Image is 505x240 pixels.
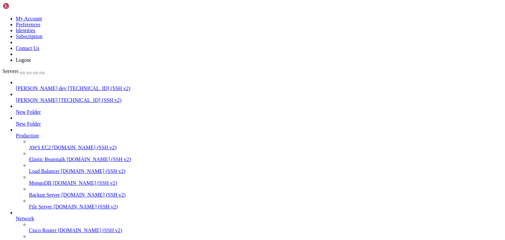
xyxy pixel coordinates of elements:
[29,222,502,233] li: Cisco Router [DOMAIN_NAME] (SSH v2)
[59,97,121,103] span: [TECHNICAL_ID] (SSH v2)
[16,109,502,115] a: New Folder
[29,168,502,174] a: Load Balancer [DOMAIN_NAME] (SSH v2)
[61,168,126,174] span: [DOMAIN_NAME] (SSH v2)
[29,204,502,210] a: File Server [DOMAIN_NAME] (SSH v2)
[29,180,502,186] a: MongoDB [DOMAIN_NAME] (SSH v2)
[29,186,502,198] li: Backup Server [DOMAIN_NAME] (SSH v2)
[52,145,117,150] span: [DOMAIN_NAME] (SSH v2)
[16,80,502,91] li: [PERSON_NAME] dev [TECHNICAL_ID] (SSH v2)
[29,228,502,233] a: Cisco Router [DOMAIN_NAME] (SSH v2)
[29,168,60,174] span: Load Balancer
[16,34,42,39] a: Subscription
[29,192,60,198] span: Backup Server
[16,103,502,115] li: New Folder
[16,216,502,222] a: Network
[29,198,502,210] li: File Server [DOMAIN_NAME] (SSH v2)
[16,115,502,127] li: New Folder
[53,180,117,186] span: [DOMAIN_NAME] (SSH v2)
[16,16,42,21] a: My Account
[16,121,502,127] a: New Folder
[16,28,36,33] a: Identities
[16,109,41,115] span: New Folder
[16,133,502,139] a: Production
[16,45,39,51] a: Contact Us
[16,133,39,138] span: Production
[29,145,502,151] a: AWS EC2 [DOMAIN_NAME] (SSH v2)
[54,204,118,209] span: [DOMAIN_NAME] (SSH v2)
[16,85,66,91] span: [PERSON_NAME] dev
[16,97,502,103] a: [PERSON_NAME] [TECHNICAL_ID] (SSH v2)
[29,139,502,151] li: AWS EC2 [DOMAIN_NAME] (SSH v2)
[29,162,502,174] li: Load Balancer [DOMAIN_NAME] (SSH v2)
[16,57,31,63] a: Logout
[16,22,40,27] a: Preferences
[16,97,58,103] span: [PERSON_NAME]
[29,145,51,150] span: AWS EC2
[29,156,502,162] a: Elastic Beanstalk [DOMAIN_NAME] (SSH v2)
[16,91,502,103] li: [PERSON_NAME] [TECHNICAL_ID] (SSH v2)
[29,151,502,162] li: Elastic Beanstalk [DOMAIN_NAME] (SSH v2)
[29,204,52,209] span: File Server
[16,216,34,221] span: Network
[29,174,502,186] li: MongoDB [DOMAIN_NAME] (SSH v2)
[67,156,131,162] span: [DOMAIN_NAME] (SSH v2)
[3,68,45,74] a: Servers
[3,3,40,9] img: Shellngn
[16,127,502,210] li: Production
[29,156,65,162] span: Elastic Beanstalk
[29,228,57,233] span: Cisco Router
[16,121,41,127] span: New Folder
[68,85,130,91] span: [TECHNICAL_ID] (SSH v2)
[29,180,51,186] span: MongoDB
[29,192,502,198] a: Backup Server [DOMAIN_NAME] (SSH v2)
[61,192,126,198] span: [DOMAIN_NAME] (SSH v2)
[3,68,18,74] span: Servers
[16,85,502,91] a: [PERSON_NAME] dev [TECHNICAL_ID] (SSH v2)
[58,228,122,233] span: [DOMAIN_NAME] (SSH v2)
